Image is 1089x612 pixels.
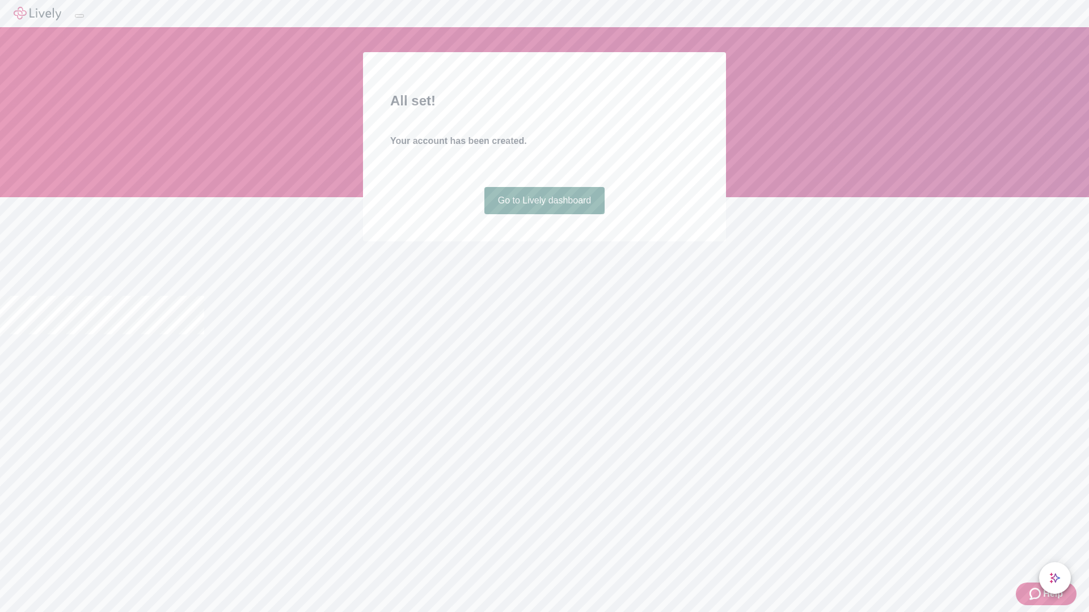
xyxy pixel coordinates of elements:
[75,14,84,18] button: Log out
[1039,562,1071,594] button: chat
[1029,587,1043,601] svg: Zendesk support icon
[1049,572,1061,584] svg: Lively AI Assistant
[1043,587,1063,601] span: Help
[390,134,699,148] h4: Your account has been created.
[1016,583,1077,605] button: Zendesk support iconHelp
[14,7,61,20] img: Lively
[484,187,605,214] a: Go to Lively dashboard
[390,91,699,111] h2: All set!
